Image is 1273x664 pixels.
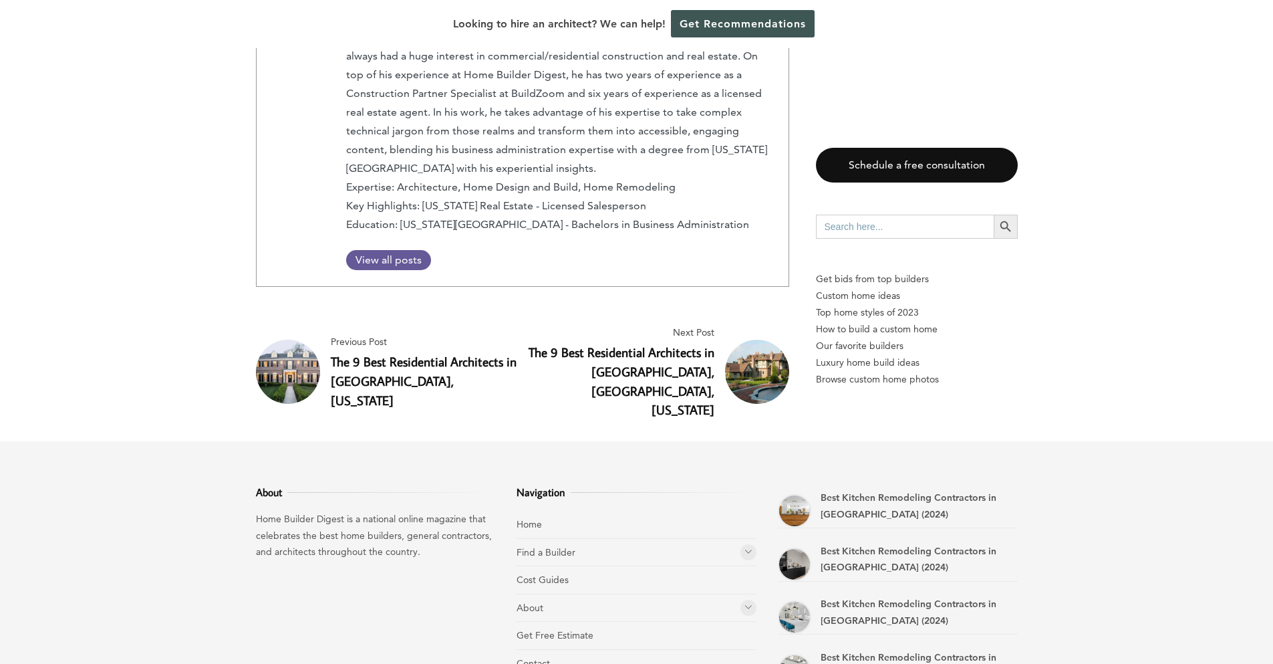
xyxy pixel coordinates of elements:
[816,304,1018,321] a: Top home styles of 2023
[998,219,1013,234] svg: Search
[517,574,569,586] a: Cost Guides
[256,511,496,560] p: Home Builder Digest is a national online magazine that celebrates the best home builders, general...
[778,548,811,581] a: Best Kitchen Remodeling Contractors in Plantation (2024)
[529,344,714,418] a: The 9 Best Residential Architects in [GEOGRAPHIC_DATA], [GEOGRAPHIC_DATA], [US_STATE]
[517,484,756,500] h3: Navigation
[816,271,1018,288] p: Get bids from top builders
[816,354,1018,371] a: Luxury home build ideas
[346,253,431,266] span: View all posts
[778,600,811,634] a: Best Kitchen Remodeling Contractors in Coral Gables (2024)
[346,250,431,270] a: View all posts
[671,10,815,37] a: Get Recommendations
[816,148,1018,183] a: Schedule a free consultation
[517,518,542,530] a: Home
[816,321,1018,338] a: How to build a custom home
[528,324,714,341] span: Next Post
[821,598,996,627] a: Best Kitchen Remodeling Contractors in [GEOGRAPHIC_DATA] (2024)
[331,353,517,409] a: The 9 Best Residential Architects in [GEOGRAPHIC_DATA], [US_STATE]
[816,215,994,239] input: Search here...
[331,334,517,350] span: Previous Post
[778,494,811,528] a: Best Kitchen Remodeling Contractors in Doral (2024)
[821,545,996,574] a: Best Kitchen Remodeling Contractors in [GEOGRAPHIC_DATA] (2024)
[1206,597,1257,648] iframe: Drift Widget Chat Controller
[346,9,772,234] p: [PERSON_NAME] is an Editor at Home Builder Digest with around four years of experience as a write...
[816,338,1018,354] a: Our favorite builders
[821,491,996,520] a: Best Kitchen Remodeling Contractors in [GEOGRAPHIC_DATA] (2024)
[517,546,575,558] a: Find a Builder
[517,629,593,641] a: Get Free Estimate
[816,371,1018,388] a: Browse custom home photos
[256,484,496,500] h3: About
[517,602,543,614] a: About
[816,288,1018,304] a: Custom home ideas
